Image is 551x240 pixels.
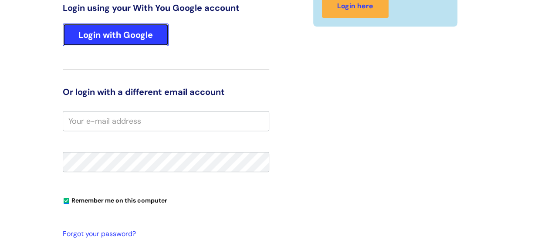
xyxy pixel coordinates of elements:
[63,111,269,131] input: Your e-mail address
[63,24,169,46] a: Login with Google
[63,193,269,207] div: You can uncheck this option if you're logging in from a shared device
[63,195,167,204] label: Remember me on this computer
[63,3,269,13] h3: Login using your With You Google account
[63,87,269,97] h3: Or login with a different email account
[64,198,69,204] input: Remember me on this computer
